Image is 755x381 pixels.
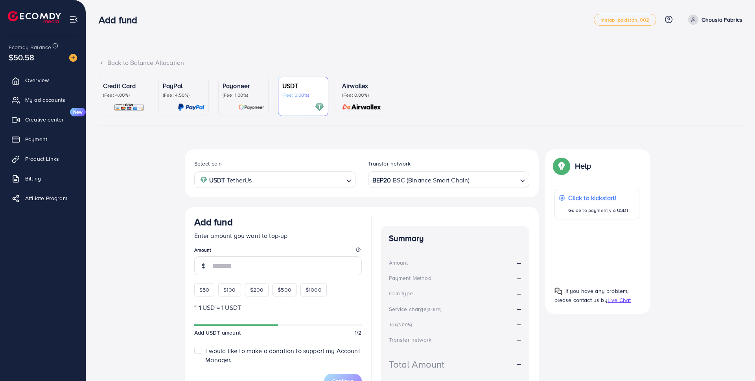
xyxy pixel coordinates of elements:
[99,58,742,67] div: Back to Balance Allocation
[554,287,562,295] img: Popup guide
[278,286,291,294] span: $500
[114,103,145,112] img: card
[568,193,629,202] p: Click to kickstart!
[355,329,361,337] span: 1/2
[25,116,64,123] span: Creative center
[9,52,34,63] span: $50.58
[6,72,80,88] a: Overview
[223,81,264,90] p: Payoneer
[163,92,204,98] p: (Fee: 4.50%)
[194,231,362,240] p: Enter amount you want to top-up
[25,194,67,202] span: Affiliate Program
[470,174,516,186] input: Search for option
[6,92,80,108] a: My ad accounts
[554,159,569,173] img: Popup guide
[554,287,629,304] span: If you have any problem, please contact us by
[368,171,529,188] div: Search for option
[250,286,264,294] span: $200
[25,96,65,104] span: My ad accounts
[685,15,742,25] a: Ghousia Fabrics
[25,175,41,182] span: Billing
[306,286,322,294] span: $1000
[200,177,207,184] img: coin
[368,160,411,167] label: Transfer network
[223,286,236,294] span: $100
[194,303,362,312] p: ~ 1 USD = 1 USDT
[227,175,252,186] span: TetherUs
[238,103,264,112] img: card
[103,92,145,98] p: (Fee: 4.00%)
[70,108,86,116] span: New
[8,11,61,23] img: logo
[6,190,80,206] a: Affiliate Program
[194,160,222,167] label: Select coin
[199,286,209,294] span: $50
[209,175,225,186] strong: USDT
[69,54,77,62] img: image
[608,296,631,304] span: Live Chat
[103,81,145,90] p: Credit Card
[194,247,362,256] legend: Amount
[69,15,78,24] img: menu
[25,135,47,143] span: Payment
[702,15,742,24] p: Ghousia Fabrics
[568,206,629,215] p: Guide to payment via USDT
[205,346,360,364] span: I would like to make a donation to support my Account Manager.
[372,175,391,186] strong: BEP20
[178,103,204,112] img: card
[600,17,650,22] span: metap_pakistan_002
[254,174,343,186] input: Search for option
[282,92,324,98] p: (Fee: 0.00%)
[163,81,204,90] p: PayPal
[342,81,384,90] p: Airwallex
[194,329,241,337] span: Add USDT amount
[594,14,656,26] a: metap_pakistan_002
[342,92,384,98] p: (Fee: 0.00%)
[9,43,51,51] span: Ecomdy Balance
[194,171,355,188] div: Search for option
[194,216,233,228] h3: Add fund
[6,131,80,147] a: Payment
[25,155,59,163] span: Product Links
[6,171,80,186] a: Billing
[340,103,384,112] img: card
[575,161,591,171] p: Help
[6,112,80,127] a: Creative centerNew
[25,76,49,84] span: Overview
[6,151,80,167] a: Product Links
[393,175,470,186] span: BSC (Binance Smart Chain)
[315,103,324,112] img: card
[99,14,144,26] h3: Add fund
[223,92,264,98] p: (Fee: 1.00%)
[282,81,324,90] p: USDT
